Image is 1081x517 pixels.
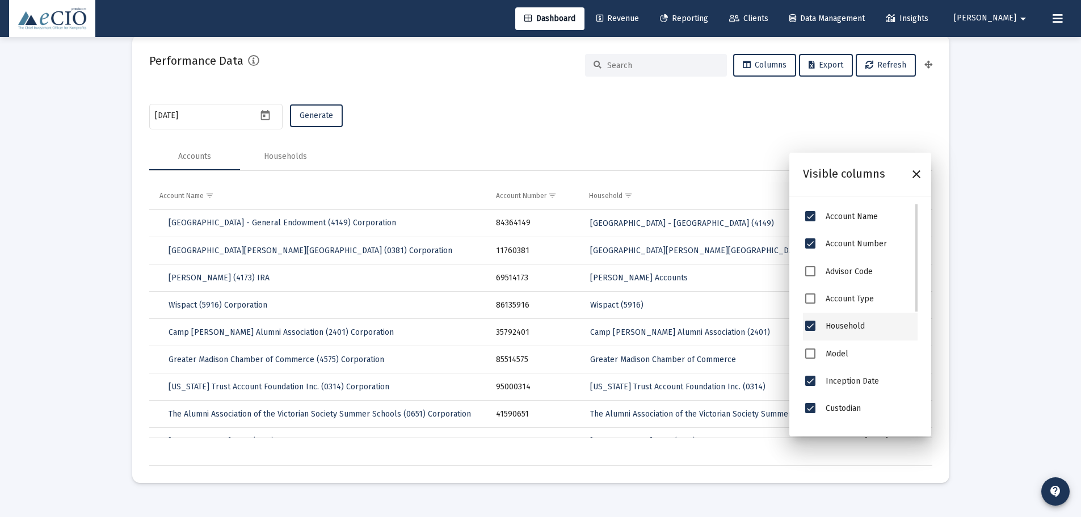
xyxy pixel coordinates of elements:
[159,191,204,200] div: Account Name
[826,376,879,386] span: Inception Date
[1016,7,1030,30] mat-icon: arrow_drop_down
[651,7,717,30] a: Reporting
[803,341,918,368] li: Model
[826,404,861,414] span: Custodian
[159,294,276,317] a: Wispact (5916) Corporation
[906,164,927,184] div: Close
[826,239,887,249] span: Account Number
[789,14,865,23] span: Data Management
[803,203,918,230] li: Account Name
[590,300,643,310] span: Wispact (5916)
[590,409,847,419] span: The Alumni Association of the Victorian Society Summer Schools (0651)
[515,7,584,30] a: Dashboard
[159,430,304,453] a: [PERSON_NAME] TTEE (5752) Trust
[589,351,737,368] a: Greater Madison Chamber of Commerce
[877,7,937,30] a: Insights
[826,212,878,221] span: Account Name
[169,218,396,228] span: [GEOGRAPHIC_DATA] - General Endowment (4149) Corporation
[589,406,848,422] a: The Alumni Association of the Victorian Society Summer Schools (0651)
[149,182,488,209] td: Column Account Name
[155,111,257,120] input: Select a Date
[803,368,918,395] li: Inception Date
[169,382,389,392] span: [US_STATE] Trust Account Foundation Inc. (0314) Corporation
[803,230,918,258] li: Account Number
[803,313,918,340] li: Household
[488,210,581,237] td: 84364149
[159,403,480,426] a: The Alumni Association of the Victorian Society Summer Schools (0651) Corporation
[589,324,771,341] a: Camp [PERSON_NAME] Alumni Association (2401)
[169,273,270,283] span: [PERSON_NAME] (4173) IRA
[589,191,622,200] div: Household
[589,270,689,286] a: [PERSON_NAME] Accounts
[159,267,279,289] a: [PERSON_NAME] (4173) IRA
[589,215,775,232] a: [GEOGRAPHIC_DATA] - [GEOGRAPHIC_DATA] (4149)
[488,292,581,319] td: 86135916
[856,54,916,77] button: Refresh
[780,7,874,30] a: Data Management
[488,264,581,292] td: 69514173
[587,7,648,30] a: Revenue
[590,273,688,283] span: [PERSON_NAME] Accounts
[590,327,770,337] span: Camp [PERSON_NAME] Alumni Association (2401)
[548,191,557,200] span: Show filter options for column 'Account Number'
[488,428,581,455] td: 91895752
[290,104,343,127] button: Generate
[488,319,581,346] td: 35792401
[589,297,645,313] a: Wispact (5916)
[865,60,906,70] span: Refresh
[789,153,931,436] div: Column Chooser
[159,376,398,398] a: [US_STATE] Trust Account Foundation Inc. (0314) Corporation
[300,111,333,120] span: Generate
[743,60,786,70] span: Columns
[159,239,461,262] a: [GEOGRAPHIC_DATA][PERSON_NAME][GEOGRAPHIC_DATA] (0381) Corporation
[169,355,384,364] span: Greater Madison Chamber of Commerce (4575) Corporation
[940,7,1044,30] button: [PERSON_NAME]
[720,7,777,30] a: Clients
[264,151,307,162] div: Households
[590,218,774,228] span: [GEOGRAPHIC_DATA] - [GEOGRAPHIC_DATA] (4149)
[826,294,874,304] span: Account Type
[886,14,928,23] span: Insights
[205,191,214,200] span: Show filter options for column 'Account Name'
[590,246,804,255] span: [GEOGRAPHIC_DATA][PERSON_NAME][GEOGRAPHIC_DATA]
[590,355,736,364] span: Greater Madison Chamber of Commerce
[589,433,697,449] a: [PERSON_NAME] TTEE (5752)
[169,300,267,310] span: Wispact (5916) Corporation
[149,52,243,70] h2: Performance Data
[149,182,932,466] div: Data grid
[954,14,1016,23] span: [PERSON_NAME]
[803,167,885,182] div: Visible columns
[589,379,767,395] a: [US_STATE] Trust Account Foundation Inc. (0314)
[159,212,405,234] a: [GEOGRAPHIC_DATA] - General Endowment (4149) Corporation
[169,246,452,255] span: [GEOGRAPHIC_DATA][PERSON_NAME][GEOGRAPHIC_DATA] (0381) Corporation
[799,54,853,77] button: Export
[803,285,918,313] li: Account Type
[18,7,87,30] img: Dashboard
[733,54,796,77] button: Columns
[488,182,581,209] td: Column Account Number
[488,237,581,264] td: 11760381
[488,346,581,373] td: 85514575
[729,14,768,23] span: Clients
[496,191,546,200] div: Account Number
[1049,485,1062,498] mat-icon: contact_support
[826,322,865,331] span: Household
[257,107,274,123] button: Open calendar
[589,242,805,259] a: [GEOGRAPHIC_DATA][PERSON_NAME][GEOGRAPHIC_DATA]
[169,409,471,419] span: The Alumni Association of the Victorian Society Summer Schools (0651) Corporation
[169,327,394,337] span: Camp [PERSON_NAME] Alumni Association (2401) Corporation
[809,60,843,70] span: Export
[159,321,403,344] a: Camp [PERSON_NAME] Alumni Association (2401) Corporation
[488,401,581,428] td: 41590651
[803,395,918,422] li: Custodian
[590,382,765,392] span: [US_STATE] Trust Account Foundation Inc. (0314)
[826,349,848,359] span: Model
[826,267,873,276] span: Advisor Code
[581,182,857,209] td: Column Household
[159,348,393,371] a: Greater Madison Chamber of Commerce (4575) Corporation
[524,14,575,23] span: Dashboard
[178,151,211,162] div: Accounts
[660,14,708,23] span: Reporting
[803,258,918,285] li: Advisor Code
[607,61,718,70] input: Search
